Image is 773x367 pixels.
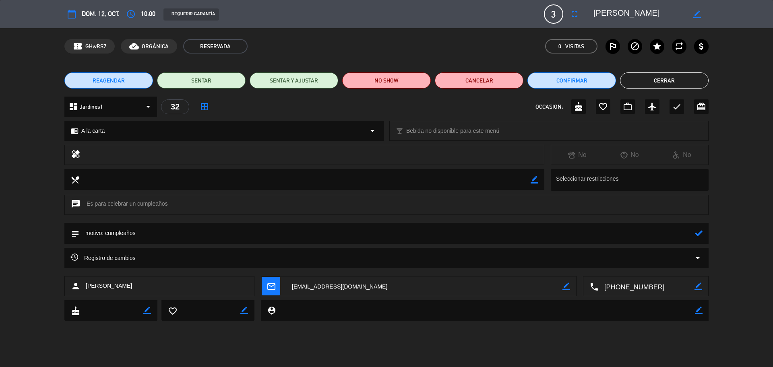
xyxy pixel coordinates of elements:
i: cake [71,306,80,315]
i: local_dining [70,175,79,184]
span: RESERVADA [183,39,248,54]
i: access_time [126,9,136,19]
button: calendar_today [64,7,79,21]
div: No [604,150,656,160]
span: GHwRS7 [85,42,106,51]
i: person_pin [267,306,276,315]
span: 10:00 [141,8,155,19]
i: healing [71,149,81,161]
i: favorite_border [598,102,608,111]
span: OCCASION: [535,102,563,111]
em: Visitas [565,42,584,51]
i: person [71,281,81,291]
i: card_giftcard [697,102,706,111]
i: chat [71,199,81,210]
i: airplanemode_active [647,102,657,111]
i: border_color [531,176,538,183]
button: REAGENDAR [64,72,153,89]
i: subject [70,229,79,238]
i: cake [574,102,583,111]
i: border_color [693,10,701,18]
i: work_outline [623,102,632,111]
span: confirmation_number [73,41,83,51]
div: Es para celebrar un cumpleaños [64,195,709,215]
button: SENTAR [157,72,246,89]
i: check [672,102,682,111]
i: cloud_done [129,41,139,51]
button: access_time [124,7,138,21]
button: NO SHOW [342,72,431,89]
i: repeat [674,41,684,51]
span: 3 [544,4,563,24]
button: Cancelar [435,72,523,89]
button: SENTAR Y AJUSTAR [250,72,338,89]
span: Registro de cambios [70,253,136,263]
i: mail_outline [267,282,275,291]
i: arrow_drop_down [368,126,377,136]
i: fullscreen [570,9,579,19]
i: border_color [240,307,248,314]
span: ORGÁNICA [142,42,169,51]
i: dashboard [68,102,78,111]
div: No [551,150,604,160]
i: arrow_drop_down [693,253,703,263]
i: favorite_border [168,306,177,315]
i: chrome_reader_mode [71,127,79,135]
button: Confirmar [527,72,616,89]
div: No [656,150,708,160]
i: border_color [143,307,151,314]
i: border_all [200,102,209,111]
i: arrow_drop_down [143,102,153,111]
button: Cerrar [620,72,709,89]
span: dom. 12, oct. [82,8,120,19]
i: border_color [695,307,703,314]
i: outlined_flag [608,41,618,51]
i: border_color [694,282,702,290]
div: REQUERIR GARANTÍA [163,8,219,21]
span: Jardines1 [80,102,103,111]
i: star [652,41,662,51]
span: 0 [558,42,561,51]
i: attach_money [697,41,706,51]
button: fullscreen [567,7,582,21]
span: Bebida no disponible para este menú [406,126,499,136]
i: border_color [562,282,570,290]
div: 32 [161,99,189,114]
span: [PERSON_NAME] [86,281,132,291]
i: block [630,41,640,51]
span: REAGENDAR [93,76,125,85]
i: local_bar [396,127,403,135]
span: A la carta [81,126,105,136]
i: local_phone [589,282,598,291]
i: calendar_today [67,9,76,19]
